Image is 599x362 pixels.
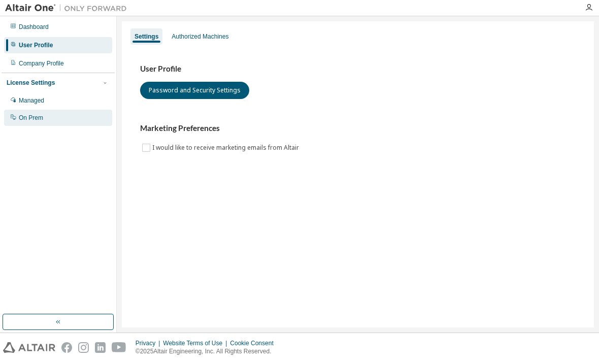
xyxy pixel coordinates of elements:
[112,342,126,353] img: youtube.svg
[140,82,249,99] button: Password and Security Settings
[3,342,55,353] img: altair_logo.svg
[152,142,301,154] label: I would like to receive marketing emails from Altair
[5,3,132,13] img: Altair One
[136,347,280,356] p: © 2025 Altair Engineering, Inc. All Rights Reserved.
[140,123,576,134] h3: Marketing Preferences
[172,32,228,41] div: Authorized Machines
[19,41,53,49] div: User Profile
[136,339,163,347] div: Privacy
[7,79,55,87] div: License Settings
[163,339,230,347] div: Website Terms of Use
[230,339,279,347] div: Cookie Consent
[95,342,106,353] img: linkedin.svg
[19,23,49,31] div: Dashboard
[140,64,576,74] h3: User Profile
[19,114,43,122] div: On Prem
[135,32,158,41] div: Settings
[61,342,72,353] img: facebook.svg
[78,342,89,353] img: instagram.svg
[19,96,44,105] div: Managed
[19,59,64,68] div: Company Profile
